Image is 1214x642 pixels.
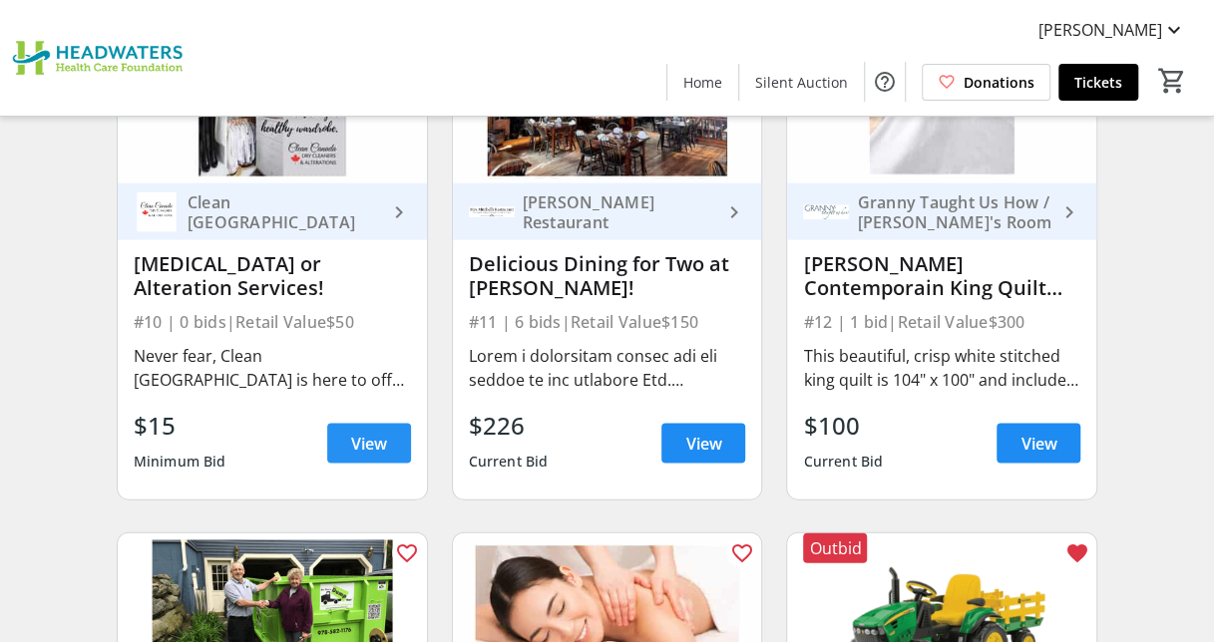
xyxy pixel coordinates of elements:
div: [MEDICAL_DATA] or Alteration Services! [134,251,411,299]
a: Mrs. Mitchell's Restaurant[PERSON_NAME] Restaurant [453,182,762,239]
span: Donations [964,72,1034,93]
span: [PERSON_NAME] [1038,18,1162,42]
div: Current Bid [803,443,883,479]
mat-icon: keyboard_arrow_right [721,199,745,223]
img: Clean Canada [134,188,180,234]
a: Donations [922,64,1050,101]
a: View [997,423,1080,463]
span: Home [683,72,722,93]
div: #11 | 6 bids | Retail Value $150 [469,307,746,335]
div: $226 [469,407,549,443]
div: [PERSON_NAME] Restaurant [515,191,722,231]
span: View [1020,431,1056,455]
div: Lorem i dolorsitam consec adi eli seddoe te inc utlabore Etd. Magnaali'e Adminimven! Qui. Nostrud... [469,343,746,391]
div: #10 | 0 bids | Retail Value $50 [134,307,411,335]
a: Home [667,64,738,101]
a: View [661,423,745,463]
a: View [327,423,411,463]
button: [PERSON_NAME] [1022,14,1202,46]
div: Never fear, Clean [GEOGRAPHIC_DATA] is here to offer [MEDICAL_DATA] or alteration services to you... [134,343,411,391]
img: Headwaters Health Care Foundation's Logo [12,8,190,108]
div: Delicious Dining for Two at [PERSON_NAME]! [469,251,746,299]
img: Mrs. Mitchell's Restaurant [469,188,515,234]
button: Help [865,62,905,102]
mat-icon: keyboard_arrow_right [387,199,411,223]
span: View [351,431,387,455]
div: [PERSON_NAME] Contemporain King Quilt and Shams - Crisp White [803,251,1080,299]
button: Cart [1154,63,1190,99]
a: Clean CanadaClean [GEOGRAPHIC_DATA] [118,182,427,239]
div: Current Bid [469,443,549,479]
div: Outbid [803,532,867,562]
div: Minimum Bid [134,443,226,479]
span: View [685,431,721,455]
mat-icon: favorite [1064,540,1088,564]
div: $15 [134,407,226,443]
mat-icon: keyboard_arrow_right [1056,199,1080,223]
span: Tickets [1074,72,1122,93]
div: Clean [GEOGRAPHIC_DATA] [180,191,387,231]
div: Granny Taught Us How / [PERSON_NAME]'s Room [849,191,1056,231]
img: Granny Taught Us How / Heidi's Room [803,188,849,234]
a: Granny Taught Us How / Heidi's Room Granny Taught Us How / [PERSON_NAME]'s Room [787,182,1096,239]
div: This beautiful, crisp white stitched king quilt is 104" x 100" and includes two king pillow shams... [803,343,1080,391]
div: $100 [803,407,883,443]
span: Silent Auction [755,72,848,93]
mat-icon: favorite_outline [729,540,753,564]
mat-icon: favorite_outline [395,540,419,564]
div: #12 | 1 bid | Retail Value $300 [803,307,1080,335]
a: Silent Auction [739,64,864,101]
a: Tickets [1058,64,1138,101]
